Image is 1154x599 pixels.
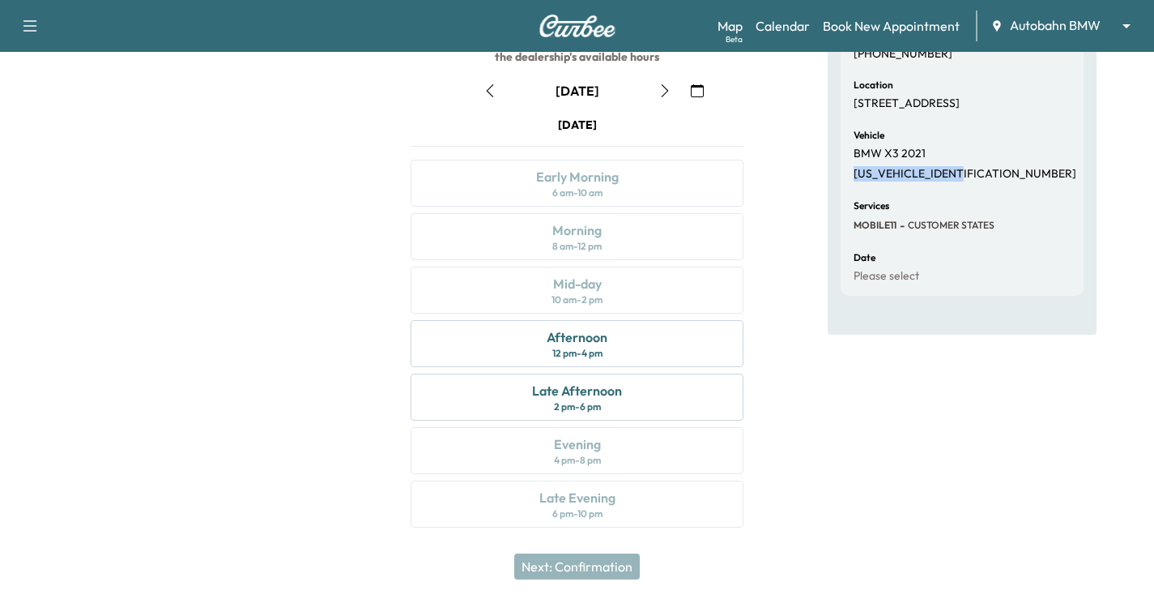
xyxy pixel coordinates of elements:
p: BMW X3 2021 [854,147,926,161]
p: [PHONE_NUMBER] [854,47,952,62]
div: [DATE] [558,117,597,133]
div: [DATE] [556,82,599,100]
b: appointments will always fall within the dealership's available hours [495,33,756,64]
span: - [896,217,905,233]
h6: Services [854,201,889,211]
a: Calendar [756,16,810,36]
p: Please select [854,269,919,284]
p: [STREET_ADDRESS] [854,96,960,111]
div: Late Afternoon [532,381,622,400]
div: 12 pm - 4 pm [552,347,603,360]
p: [US_VEHICLE_IDENTIFICATION_NUMBER] [854,167,1076,182]
div: Afternoon [547,327,607,347]
h6: Vehicle [854,130,884,140]
span: MOBILE11 [854,219,896,232]
a: Book New Appointment [823,16,960,36]
a: MapBeta [718,16,743,36]
div: Beta [726,33,743,45]
span: Autobahn BMW [1010,16,1101,35]
h6: Location [854,80,893,90]
img: Curbee Logo [539,15,616,37]
div: 2 pm - 6 pm [554,400,601,413]
h6: Date [854,253,875,263]
span: CUSTOMER STATES [905,219,994,232]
